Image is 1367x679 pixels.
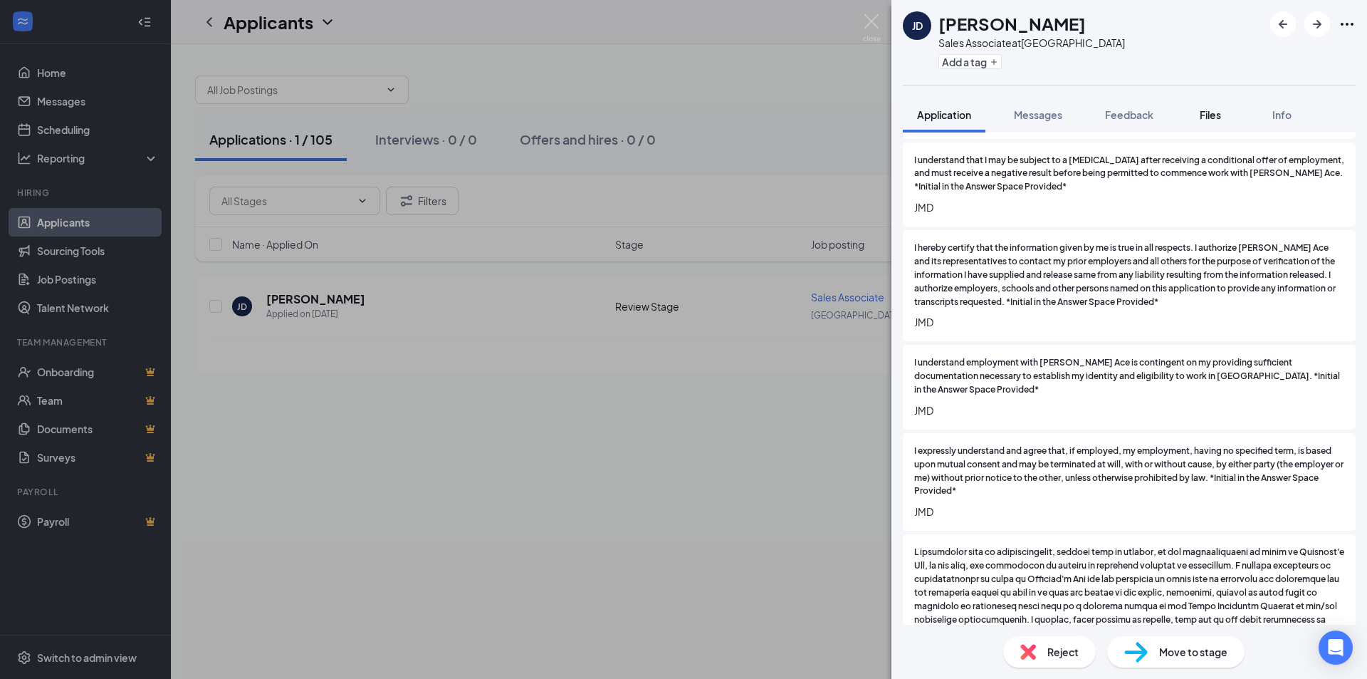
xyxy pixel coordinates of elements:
span: I understand employment with [PERSON_NAME] Ace is contingent on my providing sufficient documenta... [914,356,1344,397]
span: Files [1200,108,1221,121]
span: I hereby certify that the information given by me is true in all respects. I authorize [PERSON_NA... [914,242,1344,309]
span: Application [917,108,971,121]
span: Info [1272,108,1292,121]
span: I expressly understand and agree that, if employed, my employment, having no specified term, is b... [914,445,1344,498]
span: JMD [914,504,1344,519]
button: ArrowRight [1304,11,1330,37]
svg: Plus [990,58,998,66]
div: JD [912,19,923,33]
span: Reject [1047,644,1079,660]
svg: ArrowRight [1309,16,1326,33]
span: Feedback [1105,108,1153,121]
span: JMD [914,403,1344,418]
div: Open Intercom Messenger [1319,631,1353,665]
span: I understand that I may be subject to a [MEDICAL_DATA] after receiving a conditional offer of emp... [914,154,1344,195]
svg: Ellipses [1339,16,1356,33]
span: JMD [914,199,1344,215]
button: ArrowLeftNew [1270,11,1296,37]
svg: ArrowLeftNew [1274,16,1292,33]
button: PlusAdd a tag [938,54,1002,69]
div: Sales Associate at [GEOGRAPHIC_DATA] [938,36,1125,50]
span: Move to stage [1159,644,1227,660]
span: Messages [1014,108,1062,121]
span: JMD [914,314,1344,330]
h1: [PERSON_NAME] [938,11,1086,36]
